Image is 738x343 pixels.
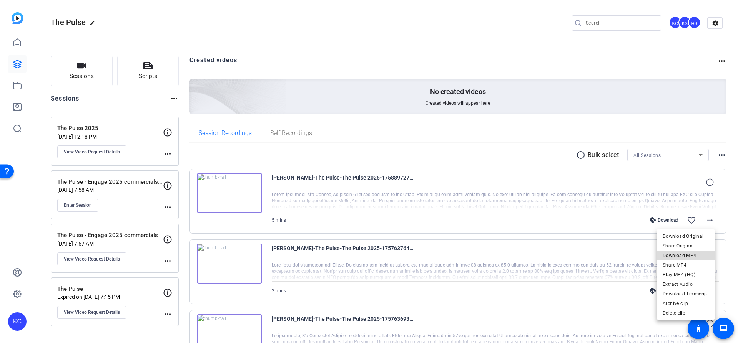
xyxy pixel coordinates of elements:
[663,270,709,279] span: Play MP4 (HQ)
[663,289,709,298] span: Download Transcript
[663,280,709,289] span: Extract Audio
[663,241,709,251] span: Share Original
[663,251,709,260] span: Download MP4
[663,232,709,241] span: Download Original
[663,299,709,308] span: Archive clip
[663,261,709,270] span: Share MP4
[663,308,709,318] span: Delete clip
